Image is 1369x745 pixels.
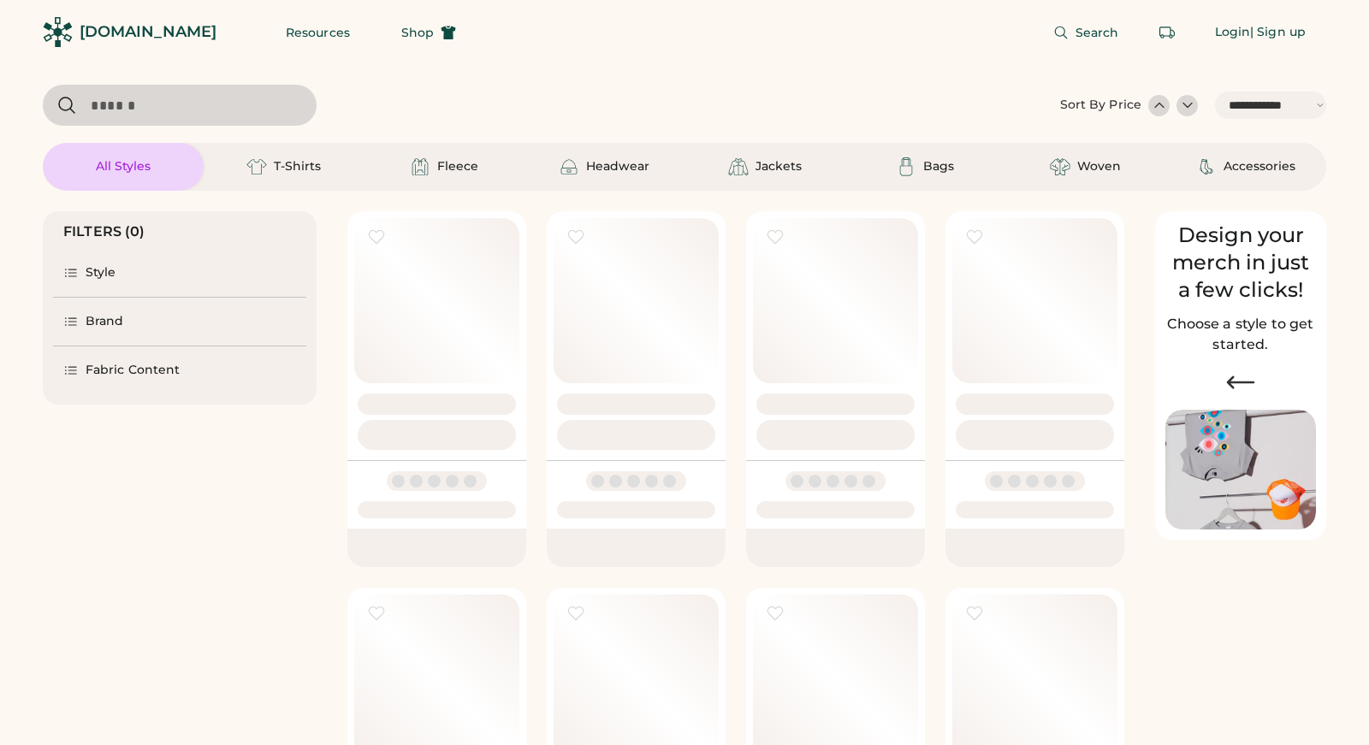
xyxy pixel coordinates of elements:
div: Brand [86,313,124,330]
div: Fleece [437,158,478,175]
h2: Choose a style to get started. [1165,314,1316,355]
div: Headwear [586,158,649,175]
div: [DOMAIN_NAME] [80,21,216,43]
img: Woven Icon [1050,157,1070,177]
div: All Styles [96,158,151,175]
div: Design your merch in just a few clicks! [1165,222,1316,304]
img: Rendered Logo - Screens [43,17,73,47]
div: Sort By Price [1060,97,1141,114]
button: Retrieve an order [1150,15,1184,50]
div: Bags [923,158,954,175]
div: Fabric Content [86,362,180,379]
span: Search [1076,27,1119,38]
button: Resources [265,15,370,50]
img: Bags Icon [896,157,916,177]
div: Accessories [1224,158,1295,175]
img: Fleece Icon [410,157,430,177]
div: | Sign up [1250,24,1306,41]
img: Headwear Icon [559,157,579,177]
button: Search [1033,15,1140,50]
div: Login [1215,24,1251,41]
button: Shop [381,15,477,50]
div: FILTERS (0) [63,222,145,242]
img: Jackets Icon [728,157,749,177]
span: Shop [401,27,434,38]
img: Accessories Icon [1196,157,1217,177]
img: Image of Lisa Congdon Eye Print on T-Shirt and Hat [1165,410,1316,530]
img: T-Shirts Icon [246,157,267,177]
div: Woven [1077,158,1121,175]
div: T-Shirts [274,158,321,175]
div: Jackets [756,158,802,175]
div: Style [86,264,116,281]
